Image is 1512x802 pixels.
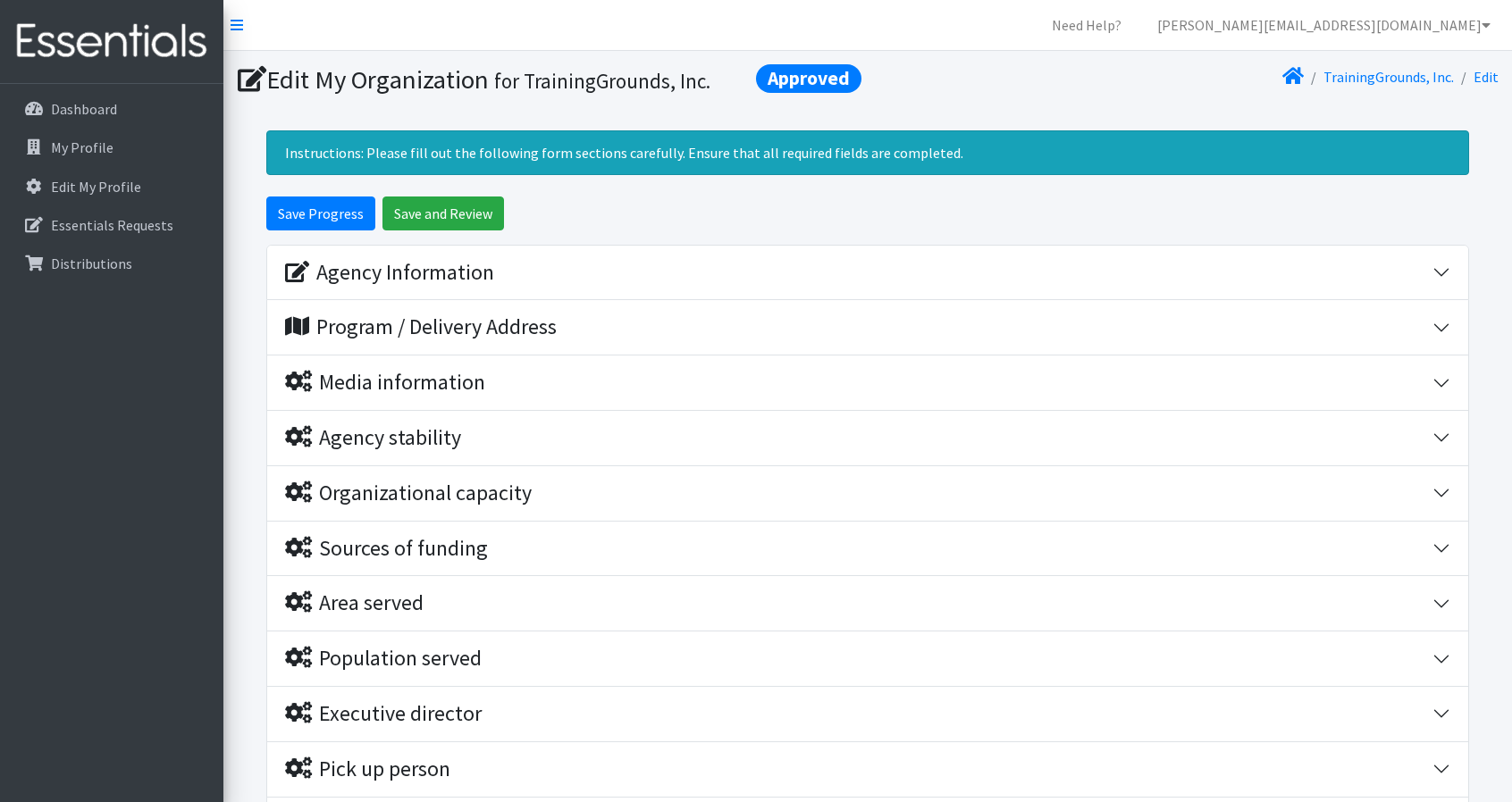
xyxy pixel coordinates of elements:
[285,756,450,782] div: Pick up person
[267,687,1468,741] button: Executive director
[51,255,132,272] p: Distributions
[7,207,216,243] a: Essentials Requests
[1037,7,1136,43] a: Need Help?
[285,425,461,451] div: Agency stability
[266,130,1469,175] div: Instructions: Please fill out the following form sections carefully. Ensure that all required fie...
[1474,68,1499,86] a: Edit
[494,68,710,94] small: for TrainingGrounds, Inc.
[267,742,1468,797] button: Pick up person
[285,701,482,727] div: Executive director
[7,12,216,71] img: HumanEssentials
[1143,7,1505,43] a: [PERSON_NAME][EMAIL_ADDRESS][DOMAIN_NAME]
[285,370,485,396] div: Media information
[756,64,861,93] span: Approved
[285,590,424,616] div: Area served
[285,260,494,286] div: Agency Information
[7,246,216,281] a: Distributions
[267,411,1468,465] button: Agency stability
[267,355,1468,410] button: Media information
[1323,68,1454,86] a: TrainingGrounds, Inc.
[267,522,1468,576] button: Sources of funding
[285,480,532,506] div: Organizational capacity
[285,314,557,340] div: Program / Delivery Address
[51,138,113,156] p: My Profile
[51,216,173,234] p: Essentials Requests
[267,466,1468,521] button: Organizational capacity
[7,91,216,127] a: Dashboard
[7,169,216,205] a: Edit My Profile
[382,196,504,230] input: Save and Review
[267,300,1468,355] button: Program / Delivery Address
[266,196,375,230] input: Save Progress
[267,631,1468,686] button: Population served
[7,129,216,165] a: My Profile
[238,64,861,96] h1: Edit My Organization
[51,100,117,118] p: Dashboard
[267,246,1468,300] button: Agency Information
[51,178,141,196] p: Edit My Profile
[267,576,1468,631] button: Area served
[285,536,488,562] div: Sources of funding
[285,646,482,672] div: Population served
